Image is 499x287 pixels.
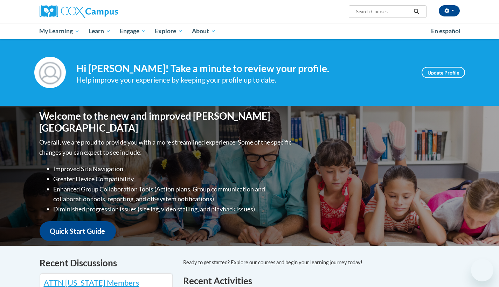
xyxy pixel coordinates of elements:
button: Account Settings [439,5,460,16]
div: Help improve your experience by keeping your profile up to date. [76,74,411,86]
iframe: Button to launch messaging window [471,259,493,281]
li: Enhanced Group Collaboration Tools (Action plans, Group communication and collaboration tools, re... [54,184,293,204]
span: My Learning [39,27,79,35]
a: Engage [115,23,151,39]
a: En español [427,24,465,38]
input: Search Courses [355,7,411,16]
h1: Welcome to the new and improved [PERSON_NAME][GEOGRAPHIC_DATA] [40,110,293,134]
a: About [187,23,220,39]
button: Search [411,7,422,16]
span: Learn [89,27,111,35]
span: About [192,27,216,35]
li: Diminished progression issues (site lag, video stalling, and playback issues) [54,204,293,214]
a: My Learning [35,23,84,39]
h4: Hi [PERSON_NAME]! Take a minute to review your profile. [76,63,411,75]
a: Update Profile [422,67,465,78]
a: Quick Start Guide [40,221,116,241]
span: En español [431,27,460,35]
span: Explore [155,27,183,35]
img: Profile Image [34,57,66,88]
p: Overall, we are proud to provide you with a more streamlined experience. Some of the specific cha... [40,137,293,157]
a: Cox Campus [40,5,173,18]
span: Engage [120,27,146,35]
a: Explore [150,23,187,39]
a: Learn [84,23,115,39]
h1: Recent Activities [183,274,460,287]
div: Main menu [29,23,470,39]
li: Greater Device Compatibility [54,174,293,184]
li: Improved Site Navigation [54,164,293,174]
img: Cox Campus [40,5,118,18]
h4: Recent Discussions [40,256,173,270]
